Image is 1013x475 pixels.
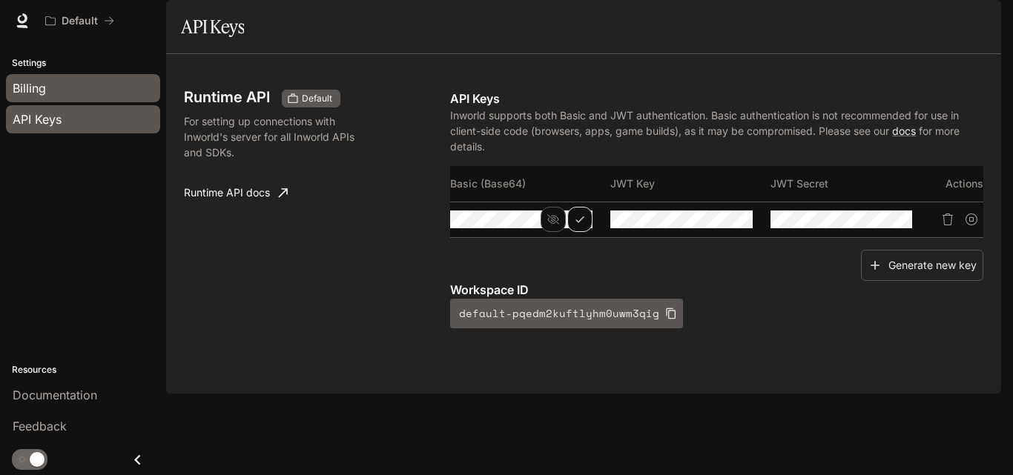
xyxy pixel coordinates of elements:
p: Inworld supports both Basic and JWT authentication. Basic authentication is not recommended for u... [450,107,983,154]
button: Delete API key [936,207,960,231]
button: Copy Basic (Base64) [567,207,593,232]
h1: API Keys [181,12,244,41]
th: Actions [930,166,983,202]
a: Runtime API docs [178,178,294,207]
th: JWT Secret [771,166,931,202]
th: Basic (Base64) [450,166,610,202]
p: Default [62,15,98,27]
p: For setting up connections with Inworld's server for all Inworld APIs and SDKs. [184,113,374,160]
div: These keys will apply to your current workspace only [282,90,340,107]
span: Default [296,92,338,105]
button: default-pqedm2kuftlyhm0uwm3qig [450,299,683,328]
p: API Keys [450,90,983,107]
a: docs [892,124,916,137]
h3: Runtime API [184,90,270,104]
button: Suspend API key [960,207,983,231]
th: JWT Key [610,166,771,202]
p: Workspace ID [450,281,983,299]
button: Generate new key [861,250,983,282]
button: All workspaces [39,6,121,36]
